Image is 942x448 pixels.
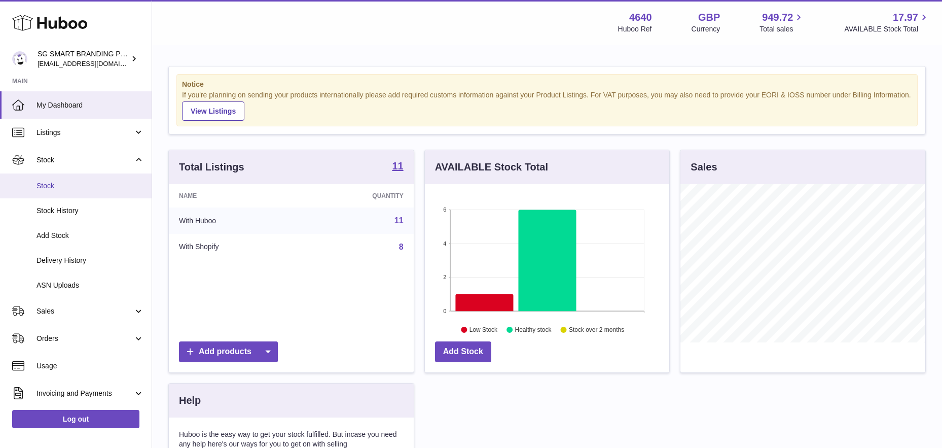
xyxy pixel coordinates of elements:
text: 0 [443,308,446,314]
text: Low Stock [469,326,498,333]
a: 17.97 AVAILABLE Stock Total [844,11,930,34]
th: Name [169,184,301,208]
span: [EMAIL_ADDRESS][DOMAIN_NAME] [38,59,149,67]
span: Invoicing and Payments [37,389,133,398]
strong: GBP [698,11,720,24]
h3: Sales [691,160,717,174]
a: Add products [179,341,278,362]
a: 11 [394,216,404,225]
a: 8 [399,243,404,251]
span: Listings [37,128,133,137]
strong: 11 [392,161,403,171]
span: Sales [37,306,133,316]
span: Stock History [37,206,144,216]
a: 11 [392,161,403,173]
span: 17.97 [893,11,918,24]
th: Quantity [301,184,413,208]
a: View Listings [182,101,244,121]
span: Add Stock [37,231,144,240]
a: Log out [12,410,139,428]
td: With Shopify [169,234,301,260]
span: Usage [37,361,144,371]
text: Stock over 2 months [569,326,624,333]
img: uktopsmileshipping@gmail.com [12,51,27,66]
h3: Help [179,394,201,407]
td: With Huboo [169,208,301,234]
div: Currency [692,24,720,34]
div: SG SMART BRANDING PTE. LTD. [38,49,129,68]
h3: Total Listings [179,160,244,174]
span: AVAILABLE Stock Total [844,24,930,34]
text: 2 [443,274,446,280]
span: Orders [37,334,133,343]
a: Add Stock [435,341,491,362]
div: If you're planning on sending your products internationally please add required customs informati... [182,90,912,121]
strong: Notice [182,80,912,89]
strong: 4640 [629,11,652,24]
span: Stock [37,155,133,165]
span: Total sales [759,24,805,34]
text: Healthy stock [515,326,552,333]
a: 949.72 Total sales [759,11,805,34]
text: 6 [443,206,446,213]
span: 949.72 [762,11,793,24]
span: My Dashboard [37,100,144,110]
text: 4 [443,240,446,247]
div: Huboo Ref [618,24,652,34]
span: ASN Uploads [37,281,144,290]
h3: AVAILABLE Stock Total [435,160,548,174]
span: Stock [37,181,144,191]
span: Delivery History [37,256,144,265]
